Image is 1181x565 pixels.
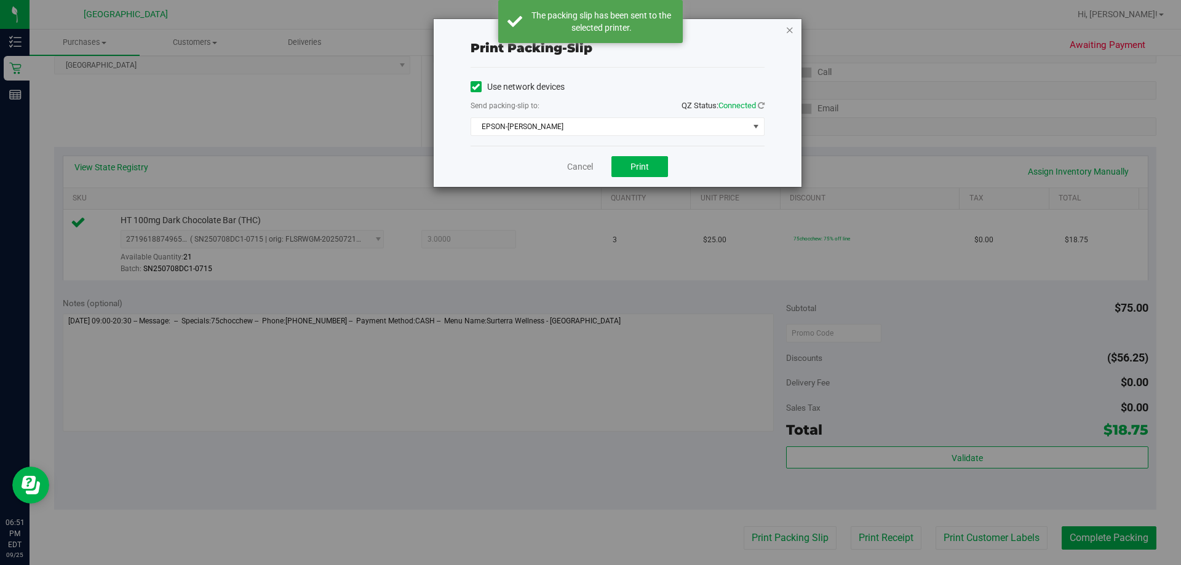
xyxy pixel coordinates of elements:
span: Connected [718,101,756,110]
span: Print packing-slip [471,41,592,55]
span: EPSON-[PERSON_NAME] [471,118,749,135]
span: Print [630,162,649,172]
button: Print [611,156,668,177]
div: The packing slip has been sent to the selected printer. [529,9,674,34]
a: Cancel [567,160,593,173]
iframe: Resource center [12,467,49,504]
span: select [748,118,763,135]
label: Send packing-slip to: [471,100,539,111]
label: Use network devices [471,81,565,93]
span: QZ Status: [682,101,765,110]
